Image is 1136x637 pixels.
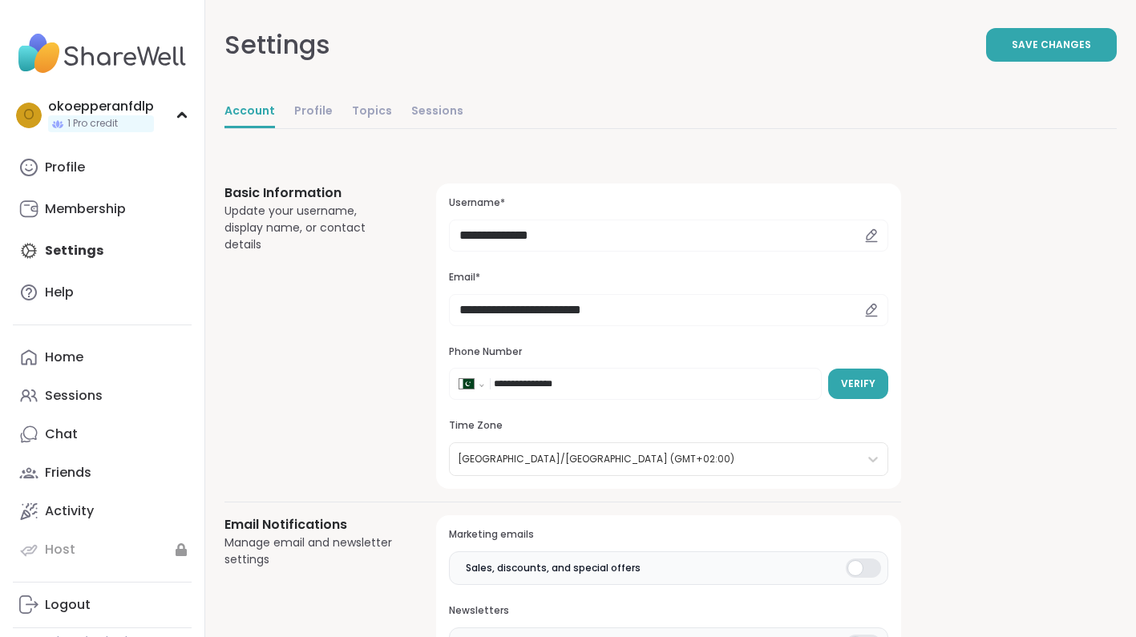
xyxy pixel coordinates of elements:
[23,105,34,126] span: o
[45,387,103,405] div: Sessions
[45,596,91,614] div: Logout
[45,425,78,443] div: Chat
[449,196,888,210] h3: Username*
[45,200,126,218] div: Membership
[986,28,1117,62] button: Save Changes
[224,534,398,568] div: Manage email and newsletter settings
[224,203,398,253] div: Update your username, display name, or contact details
[45,464,91,482] div: Friends
[224,26,330,64] div: Settings
[224,96,275,128] a: Account
[294,96,333,128] a: Profile
[13,586,192,624] a: Logout
[13,415,192,454] a: Chat
[224,183,398,203] h3: Basic Information
[449,419,888,433] h3: Time Zone
[466,561,641,575] span: Sales, discounts, and special offers
[13,492,192,530] a: Activity
[411,96,463,128] a: Sessions
[67,117,118,131] span: 1 Pro credit
[841,377,875,391] span: Verify
[45,284,74,301] div: Help
[13,338,192,377] a: Home
[45,349,83,366] div: Home
[45,541,75,558] div: Host
[13,190,192,228] a: Membership
[449,604,888,618] h3: Newsletters
[449,271,888,284] h3: Email*
[48,98,154,115] div: okoepperanfdlp
[352,96,392,128] a: Topics
[45,159,85,176] div: Profile
[13,26,192,82] img: ShareWell Nav Logo
[449,528,888,542] h3: Marketing emails
[828,369,888,399] button: Verify
[449,345,888,359] h3: Phone Number
[1012,38,1091,52] span: Save Changes
[224,515,398,534] h3: Email Notifications
[45,502,94,520] div: Activity
[13,148,192,187] a: Profile
[13,377,192,415] a: Sessions
[13,273,192,312] a: Help
[13,530,192,569] a: Host
[13,454,192,492] a: Friends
